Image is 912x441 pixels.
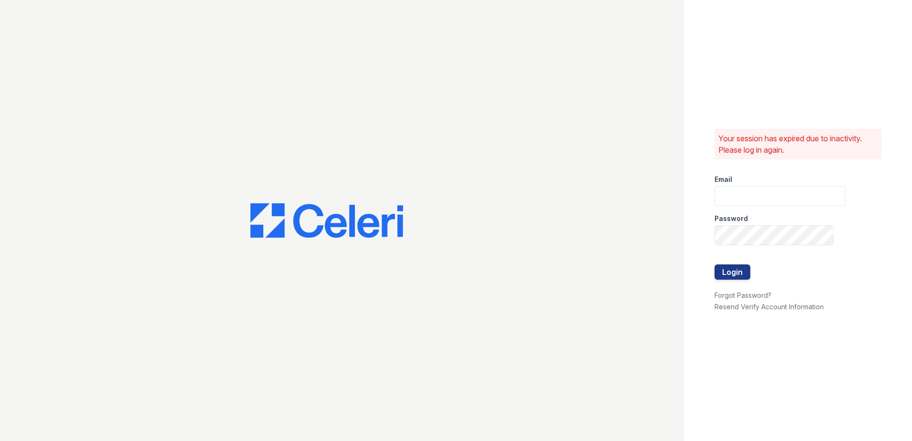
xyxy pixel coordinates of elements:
[250,203,403,238] img: CE_Logo_Blue-a8612792a0a2168367f1c8372b55b34899dd931a85d93a1a3d3e32e68fde9ad4.png
[718,133,878,156] p: Your session has expired due to inactivity. Please log in again.
[715,264,750,280] button: Login
[715,214,748,223] label: Password
[715,291,771,299] a: Forgot Password?
[715,303,824,311] a: Resend Verify Account Information
[715,175,732,184] label: Email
